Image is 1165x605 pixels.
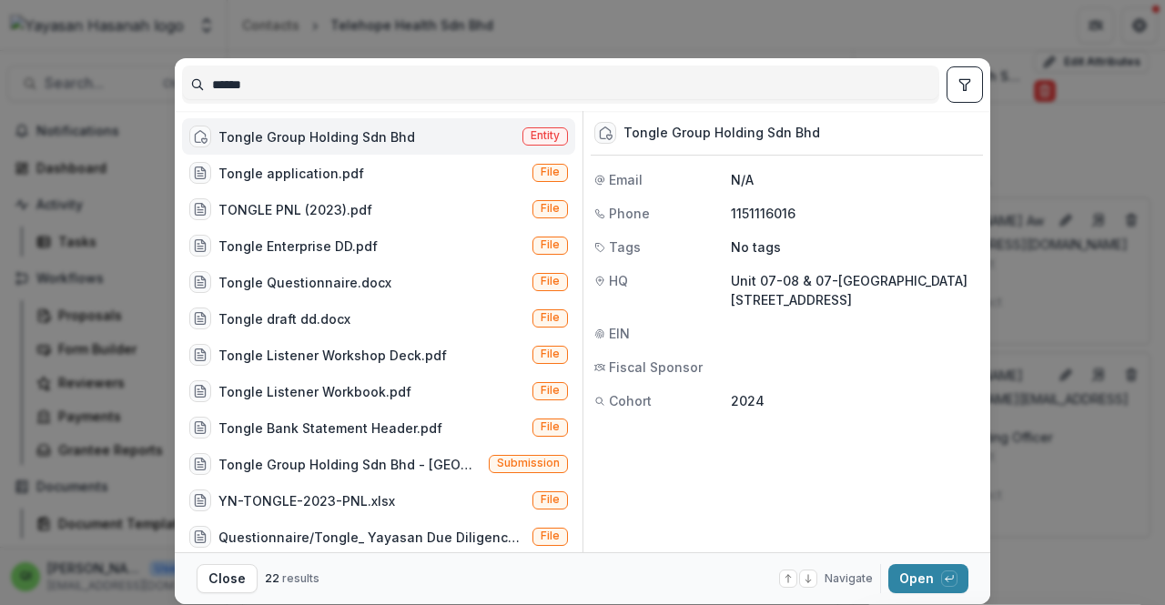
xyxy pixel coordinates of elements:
button: toggle filters [947,66,983,103]
span: HQ [609,271,628,290]
div: Tongle Group Holding Sdn Bhd [623,126,820,141]
button: Open [888,564,968,593]
div: Tongle Bank Statement Header.pdf [218,418,442,438]
span: File [541,238,560,251]
span: EIN [609,324,630,343]
span: File [541,202,560,215]
button: Close [197,564,258,593]
span: results [282,571,319,585]
div: Tongle Group Holding Sdn Bhd - [GEOGRAPHIC_DATA] [218,455,481,474]
span: File [541,493,560,506]
div: Tongle Listener Workbook.pdf [218,382,411,401]
span: Entity [531,129,560,142]
span: 22 [265,571,279,585]
p: Unit 07-08 & 07-[GEOGRAPHIC_DATA][STREET_ADDRESS] [731,271,979,309]
div: Tongle application.pdf [218,164,364,183]
span: File [541,275,560,287]
p: N/A [731,170,979,189]
div: TONGLE PNL (2023).pdf [218,200,372,219]
span: File [541,348,560,360]
span: Submission [497,457,560,469]
div: Tongle Questionnaire.docx [218,273,391,292]
span: File [541,166,560,178]
div: Tongle Enterprise DD.pdf [218,237,378,256]
span: Phone [609,204,650,223]
div: Tongle draft dd.docx [218,309,350,328]
p: 1151116016 [731,204,979,223]
span: Cohort [609,391,652,410]
div: YN-TONGLE-2023-PNL.xlsx [218,491,395,510]
div: Tongle Listener Workshop Deck.pdf [218,346,447,365]
div: Tongle Group Holding Sdn Bhd [218,127,415,146]
span: File [541,311,560,324]
span: File [541,529,560,542]
span: File [541,384,560,397]
span: Tags [609,237,641,257]
span: Email [609,170,643,189]
p: 2024 [731,391,979,410]
div: Questionnaire/Tongle_ Yayasan Due Diligence.pdf [218,528,525,547]
span: Fiscal Sponsor [609,358,703,377]
p: No tags [731,237,781,257]
span: Navigate [825,570,873,587]
span: File [541,420,560,433]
